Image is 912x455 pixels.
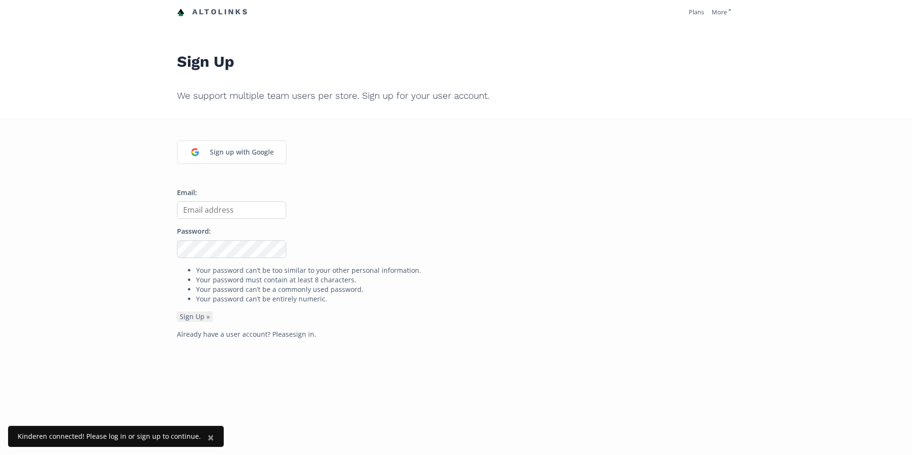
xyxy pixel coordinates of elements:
[205,142,279,162] div: Sign up with Google
[196,266,735,275] li: Your password can’t be too similar to your other personal information.
[177,4,249,20] a: Altolinks
[196,294,735,304] li: Your password can’t be entirely numeric.
[185,142,205,162] img: google_login_logo_184.png
[177,31,735,76] h1: Sign Up
[177,201,286,219] input: Email address
[177,9,185,16] img: favicon-32x32.png
[196,275,735,285] li: Your password must contain at least 8 characters.
[18,432,201,441] div: Kinderen connected! Please log in or sign up to continue.
[177,311,213,322] button: Sign Up »
[177,84,735,108] h2: We support multiple team users per store. Sign up for your user account.
[177,227,211,237] label: Password:
[689,8,704,16] a: Plans
[177,140,287,164] a: Sign up with Google
[177,330,735,339] p: Already have a user account? Please .
[177,188,197,198] label: Email:
[198,426,224,449] button: Close
[712,8,731,16] a: More
[207,429,214,445] span: ×
[293,330,314,339] a: sign in
[196,285,735,294] li: Your password can’t be a commonly used password.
